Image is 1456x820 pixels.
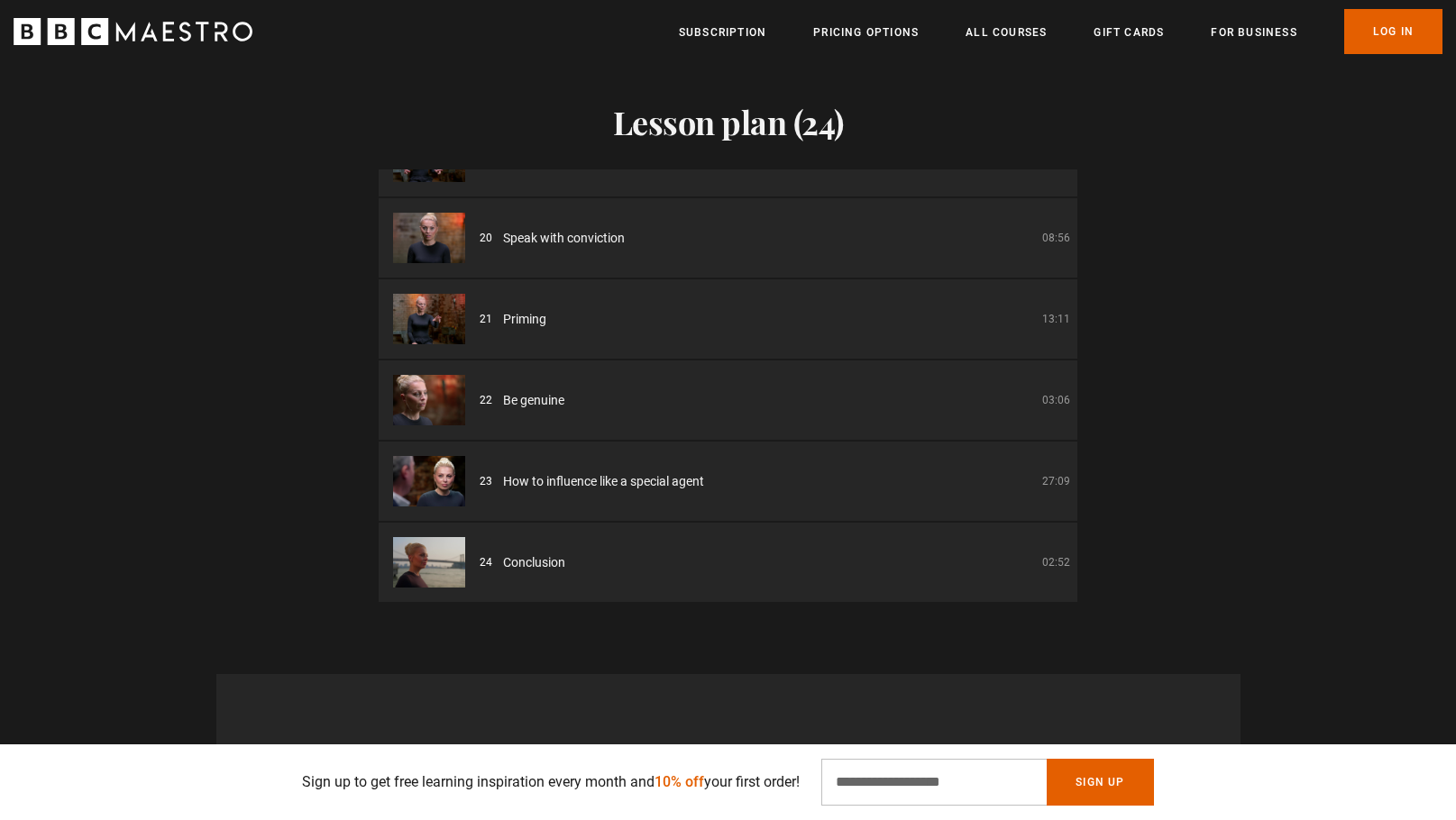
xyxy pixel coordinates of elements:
span: Conclusion [503,553,565,572]
p: 08:56 [1042,230,1070,246]
p: 21 [480,311,492,327]
span: Speak with conviction [503,229,625,248]
a: All Courses [966,23,1047,41]
p: 02:52 [1042,554,1070,570]
p: 22 [480,392,492,408]
svg: BBC Maestro [14,18,252,45]
h2: Lesson plan (24) [379,103,1077,141]
p: Sign up to get free learning inspiration every month and your first order! [302,771,800,793]
button: Sign Up [1047,759,1153,806]
p: 24 [480,554,492,570]
a: Subscription [679,23,766,41]
span: Priming [503,310,546,329]
p: 27:09 [1042,473,1070,489]
span: 10% off [655,773,704,790]
p: 03:06 [1042,392,1070,408]
nav: Primary [679,9,1442,54]
a: For business [1211,23,1296,41]
span: Be genuine [503,391,564,410]
p: 13:11 [1042,311,1070,327]
a: Log In [1344,9,1442,54]
p: 20 [480,230,492,246]
p: 23 [480,473,492,489]
a: Gift Cards [1094,23,1164,41]
a: Pricing Options [813,23,919,41]
span: How to influence like a special agent [503,472,704,491]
